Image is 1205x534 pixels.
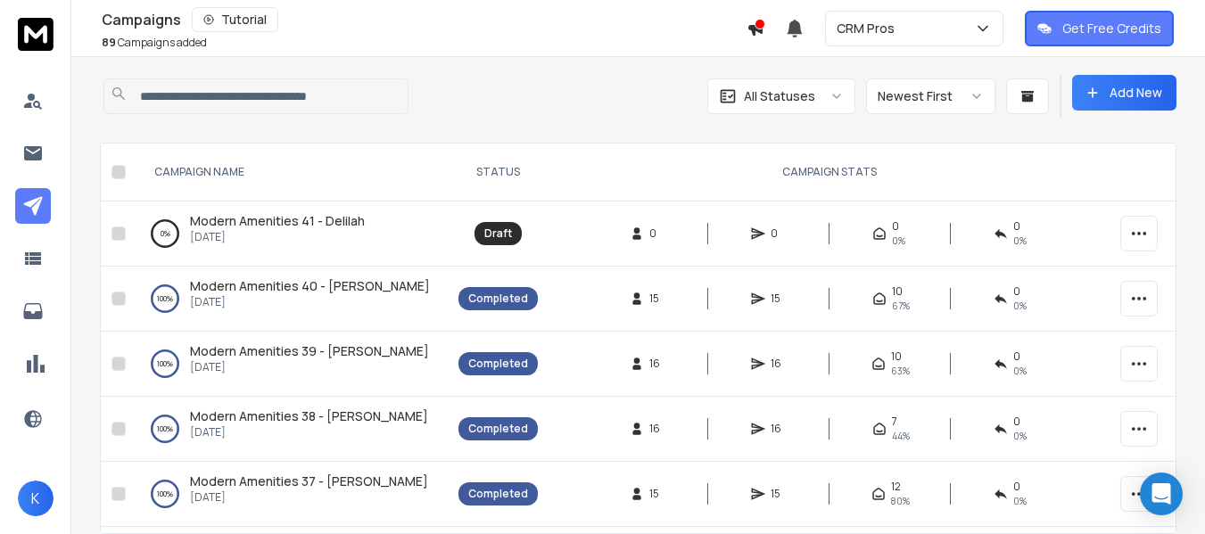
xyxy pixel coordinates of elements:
[892,284,903,299] span: 10
[1140,472,1183,515] div: Open Intercom Messenger
[892,429,910,443] span: 44 %
[133,397,448,462] td: 100%Modern Amenities 38 - [PERSON_NAME][DATE]
[892,234,905,248] span: 0%
[771,226,788,241] span: 0
[468,292,528,306] div: Completed
[102,7,747,32] div: Campaigns
[649,292,667,306] span: 15
[18,481,54,516] button: K
[448,144,549,201] th: STATUS
[468,487,528,501] div: Completed
[1062,20,1161,37] p: Get Free Credits
[190,472,428,490] a: Modern Amenities 37 - [PERSON_NAME]
[1013,364,1027,378] span: 0 %
[102,35,116,50] span: 89
[866,78,995,114] button: Newest First
[891,494,910,508] span: 80 %
[891,364,910,378] span: 63 %
[771,487,788,501] span: 15
[1013,494,1027,508] span: 0 %
[190,342,429,360] a: Modern Amenities 39 - [PERSON_NAME]
[190,407,428,425] a: Modern Amenities 38 - [PERSON_NAME]
[649,357,667,371] span: 16
[1013,219,1020,234] span: 0
[102,36,207,50] p: Campaigns added
[1013,349,1020,364] span: 0
[649,226,667,241] span: 0
[1013,299,1027,313] span: 0 %
[192,7,278,32] button: Tutorial
[468,422,528,436] div: Completed
[190,360,429,374] p: [DATE]
[1013,234,1027,248] span: 0%
[190,425,428,440] p: [DATE]
[190,277,430,294] span: Modern Amenities 40 - [PERSON_NAME]
[133,332,448,397] td: 100%Modern Amenities 39 - [PERSON_NAME][DATE]
[1013,480,1020,494] span: 0
[190,277,430,295] a: Modern Amenities 40 - [PERSON_NAME]
[891,480,901,494] span: 12
[190,490,428,505] p: [DATE]
[744,87,815,105] p: All Statuses
[190,472,428,489] span: Modern Amenities 37 - [PERSON_NAME]
[891,349,902,364] span: 10
[649,487,667,501] span: 15
[190,230,365,244] p: [DATE]
[892,299,910,313] span: 67 %
[157,290,173,308] p: 100 %
[133,201,448,267] td: 0%Modern Amenities 41 - Delilah[DATE]
[133,144,448,201] th: CAMPAIGN NAME
[1013,284,1020,299] span: 0
[157,420,173,438] p: 100 %
[190,212,365,229] span: Modern Amenities 41 - Delilah
[1025,11,1174,46] button: Get Free Credits
[468,357,528,371] div: Completed
[161,225,170,242] p: 0 %
[771,357,788,371] span: 16
[649,422,667,436] span: 16
[190,342,429,359] span: Modern Amenities 39 - [PERSON_NAME]
[837,20,902,37] p: CRM Pros
[157,355,173,373] p: 100 %
[1013,429,1027,443] span: 0 %
[157,485,173,503] p: 100 %
[133,462,448,527] td: 100%Modern Amenities 37 - [PERSON_NAME][DATE]
[1072,75,1176,111] button: Add New
[771,422,788,436] span: 16
[1013,415,1020,429] span: 0
[190,212,365,230] a: Modern Amenities 41 - Delilah
[190,295,430,309] p: [DATE]
[133,267,448,332] td: 100%Modern Amenities 40 - [PERSON_NAME][DATE]
[771,292,788,306] span: 15
[484,226,512,241] div: Draft
[892,219,899,234] span: 0
[892,415,897,429] span: 7
[549,144,1110,201] th: CAMPAIGN STATS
